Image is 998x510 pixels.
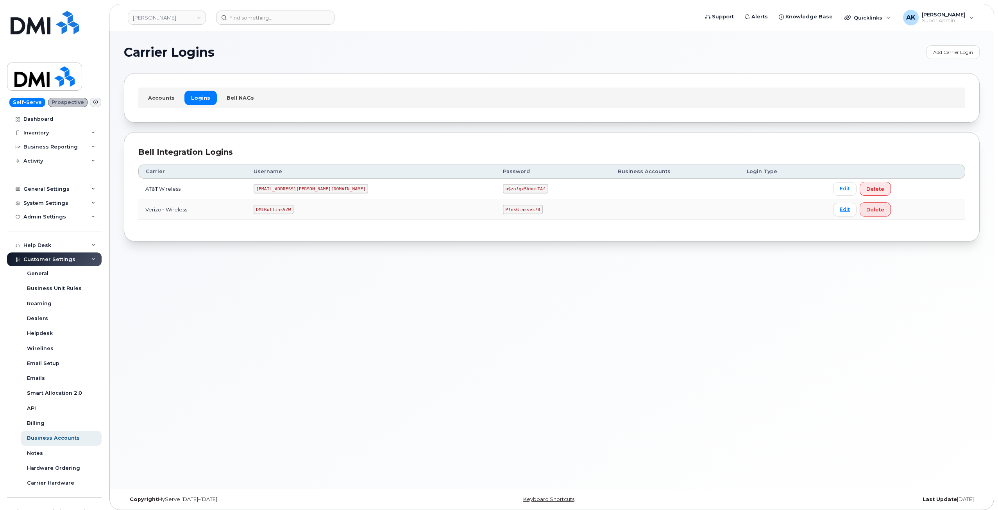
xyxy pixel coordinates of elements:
[141,91,181,105] a: Accounts
[694,496,980,503] div: [DATE]
[138,165,247,179] th: Carrier
[866,206,884,213] span: Delete
[926,45,980,59] a: Add Carrier Login
[866,185,884,193] span: Delete
[138,199,247,220] td: Verizon Wireless
[138,179,247,199] td: AT&T Wireless
[130,496,158,502] strong: Copyright
[184,91,217,105] a: Logins
[860,182,891,196] button: Delete
[860,202,891,217] button: Delete
[254,205,293,214] code: DMIRollinsVZW
[833,182,857,196] a: Edit
[503,184,548,193] code: u$za!gx5VbntTAf
[611,165,740,179] th: Business Accounts
[496,165,611,179] th: Password
[138,147,965,158] div: Bell Integration Logins
[923,496,957,502] strong: Last Update
[247,165,496,179] th: Username
[124,47,215,58] span: Carrier Logins
[254,184,368,193] code: [EMAIL_ADDRESS][PERSON_NAME][DOMAIN_NAME]
[833,203,857,217] a: Edit
[523,496,574,502] a: Keyboard Shortcuts
[503,205,543,214] code: P!nkGlasses78
[740,165,826,179] th: Login Type
[220,91,261,105] a: Bell NAGs
[124,496,409,503] div: MyServe [DATE]–[DATE]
